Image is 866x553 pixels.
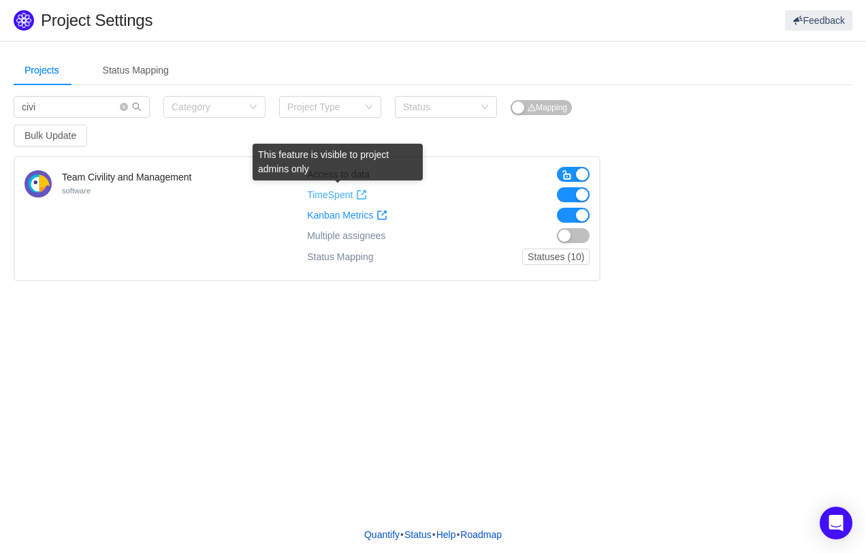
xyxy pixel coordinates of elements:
[307,189,367,201] a: TimeSpent
[785,10,852,31] button: Feedback
[528,104,536,112] i: icon: warning
[403,100,474,114] div: Status
[132,102,142,112] i: icon: search
[456,529,460,540] span: •
[365,103,373,112] i: icon: down
[120,103,128,111] i: icon: close-circle
[307,230,385,242] span: Multiple assignees
[41,10,519,31] h1: Project Settings
[522,249,590,265] button: Statuses (10)
[364,524,400,545] a: Quantify
[528,103,567,112] span: Mapping
[14,55,70,86] div: Projects
[14,10,34,31] img: Quantify
[253,144,423,180] div: This feature is visible to project admins only
[404,524,432,545] a: Status
[62,170,191,184] h4: Team Civility and Management
[400,529,404,540] span: •
[307,249,373,265] div: Status Mapping
[14,125,87,146] button: Bulk Update
[432,529,436,540] span: •
[820,507,852,539] div: Open Intercom Messenger
[460,524,502,545] a: Roadmap
[287,100,358,114] div: Project Type
[436,524,457,545] a: Help
[92,55,180,86] div: Status Mapping
[172,100,242,114] div: Category
[249,103,257,112] i: icon: down
[307,189,353,201] span: TimeSpent
[307,210,373,221] span: Kanban Metrics
[62,187,91,195] small: software
[481,103,489,112] i: icon: down
[25,170,52,197] img: 12801
[307,210,387,221] a: Kanban Metrics
[14,96,150,118] input: Project name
